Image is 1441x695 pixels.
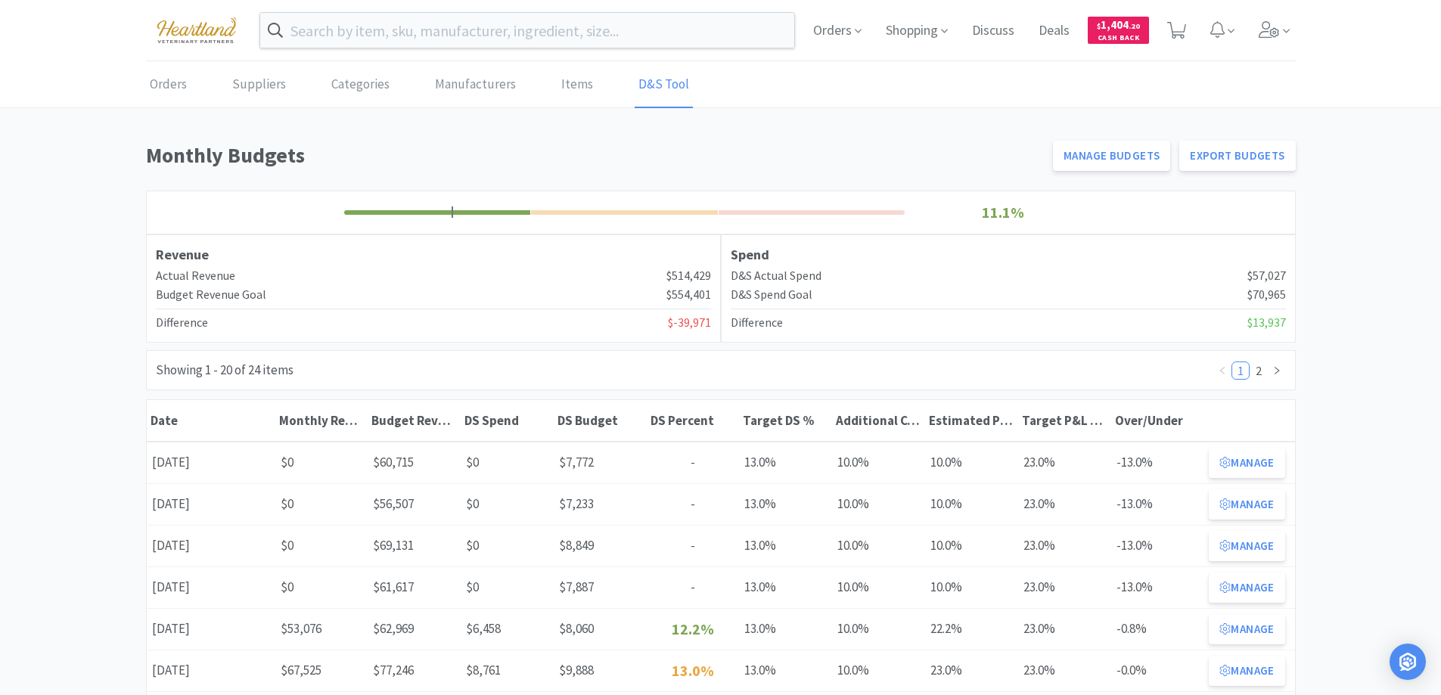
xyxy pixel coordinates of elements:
[1268,361,1286,380] li: Next Page
[909,200,1098,225] p: 11.1%
[1053,141,1170,171] button: Manage Budgets
[373,537,414,554] span: $69,131
[832,572,925,603] div: 10.0%
[925,613,1018,644] div: 22.2%
[464,412,550,429] div: DS Spend
[156,313,208,333] h4: Difference
[1097,21,1101,31] span: $
[1097,17,1140,32] span: 1,404
[559,579,594,595] span: $7,887
[739,447,832,478] div: 13.0%
[731,285,812,305] h4: D&S Spend Goal
[1250,361,1268,380] li: 2
[559,620,594,637] span: $8,060
[1115,412,1200,429] div: Over/Under
[652,617,734,641] p: 12.2%
[1179,141,1295,171] a: Export Budgets
[1247,285,1286,305] span: $70,965
[466,620,501,637] span: $6,458
[466,495,479,512] span: $0
[281,537,293,554] span: $0
[279,412,365,429] div: Monthly Revenue
[739,489,832,520] div: 13.0%
[1209,448,1284,478] button: Manage
[1033,24,1076,38] a: Deals
[559,537,594,554] span: $8,849
[1018,613,1111,644] div: 23.0%
[559,495,594,512] span: $7,233
[925,572,1018,603] div: 10.0%
[731,313,783,333] h4: Difference
[1097,34,1140,44] span: Cash Back
[652,577,734,597] p: -
[1272,366,1281,375] i: icon: right
[739,530,832,561] div: 13.0%
[666,285,711,305] span: $554,401
[832,655,925,686] div: 10.0%
[832,489,925,520] div: 10.0%
[1213,361,1231,380] li: Previous Page
[147,489,275,520] div: [DATE]
[559,662,594,678] span: $9,888
[925,655,1018,686] div: 23.0%
[651,412,736,429] div: DS Percent
[1111,655,1204,686] div: -0.0%
[466,662,501,678] span: $8,761
[373,454,414,470] span: $60,715
[1018,489,1111,520] div: 23.0%
[668,313,711,333] span: $-39,971
[1250,362,1267,379] a: 2
[373,579,414,595] span: $61,617
[652,659,734,683] p: 13.0%
[1111,530,1204,561] div: -13.0%
[1247,313,1286,333] span: $13,937
[260,13,795,48] input: Search by item, sku, manufacturer, ingredient, size...
[966,24,1020,38] a: Discuss
[1390,644,1426,680] div: Open Intercom Messenger
[1111,572,1204,603] div: -13.0%
[652,452,734,473] p: -
[743,412,828,429] div: Target DS %
[1088,10,1149,51] a: $1,404.20Cash Back
[466,537,479,554] span: $0
[1209,531,1284,561] button: Manage
[431,62,520,108] a: Manufacturers
[228,62,290,108] a: Suppliers
[373,495,414,512] span: $56,507
[1247,266,1286,286] span: $57,027
[1022,412,1107,429] div: Target P&L COS %
[731,266,821,286] h4: D&S Actual Spend
[557,412,643,429] div: DS Budget
[1232,362,1249,379] a: 1
[373,620,414,637] span: $62,969
[925,530,1018,561] div: 10.0%
[1111,489,1204,520] div: -13.0%
[1231,361,1250,380] li: 1
[1209,656,1284,686] button: Manage
[1111,613,1204,644] div: -0.8%
[1018,447,1111,478] div: 23.0%
[147,530,275,561] div: [DATE]
[373,662,414,678] span: $77,246
[156,285,266,305] h4: Budget Revenue Goal
[1209,614,1284,644] button: Manage
[466,579,479,595] span: $0
[1018,572,1111,603] div: 23.0%
[666,266,711,286] span: $514,429
[371,412,457,429] div: Budget Revenue
[635,62,693,108] a: D&S Tool
[925,489,1018,520] div: 10.0%
[1209,572,1284,603] button: Manage
[146,138,1045,172] h1: Monthly Budgets
[328,62,393,108] a: Categories
[652,494,734,514] p: -
[156,360,293,380] div: Showing 1 - 20 of 24 items
[147,447,275,478] div: [DATE]
[281,579,293,595] span: $0
[281,662,321,678] span: $67,525
[739,655,832,686] div: 13.0%
[1018,530,1111,561] div: 23.0%
[147,613,275,644] div: [DATE]
[156,266,235,286] h4: Actual Revenue
[156,244,711,266] h3: Revenue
